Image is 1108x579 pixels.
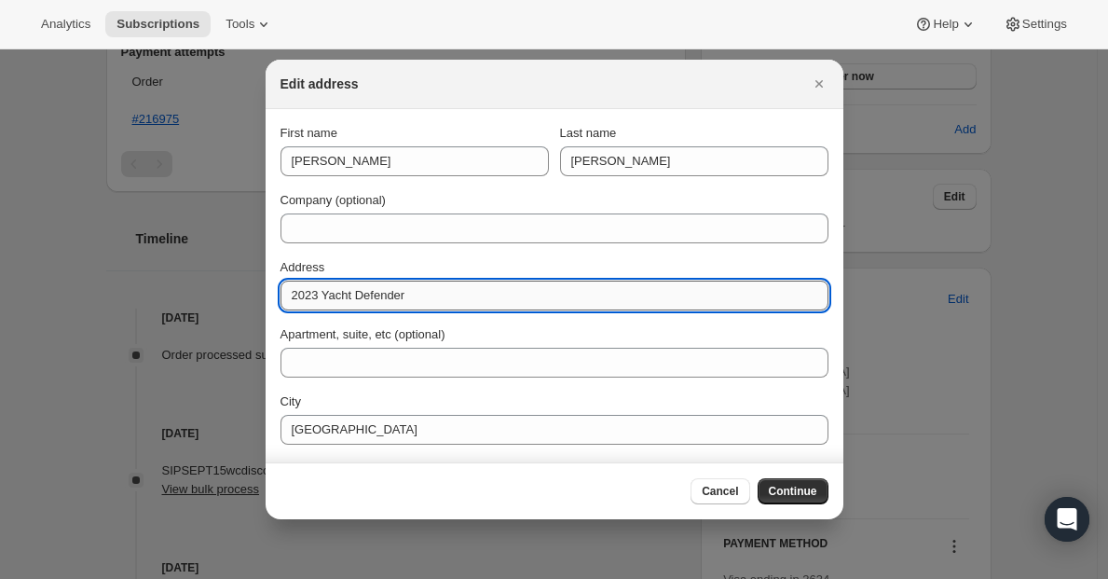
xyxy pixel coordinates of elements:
[992,11,1078,37] button: Settings
[105,11,211,37] button: Subscriptions
[280,260,325,274] span: Address
[1022,17,1067,32] span: Settings
[41,17,90,32] span: Analytics
[933,17,958,32] span: Help
[116,17,199,32] span: Subscriptions
[691,478,749,504] button: Cancel
[280,193,386,207] span: Company (optional)
[769,484,817,499] span: Continue
[280,327,445,341] span: Apartment, suite, etc (optional)
[226,17,254,32] span: Tools
[758,478,828,504] button: Continue
[903,11,988,37] button: Help
[560,126,617,140] span: Last name
[280,75,359,93] h2: Edit address
[806,71,832,97] button: Close
[30,11,102,37] button: Analytics
[214,11,284,37] button: Tools
[1045,497,1089,542] div: Open Intercom Messenger
[702,484,738,499] span: Cancel
[280,462,360,476] span: Phone number
[280,126,337,140] span: First name
[280,394,301,408] span: City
